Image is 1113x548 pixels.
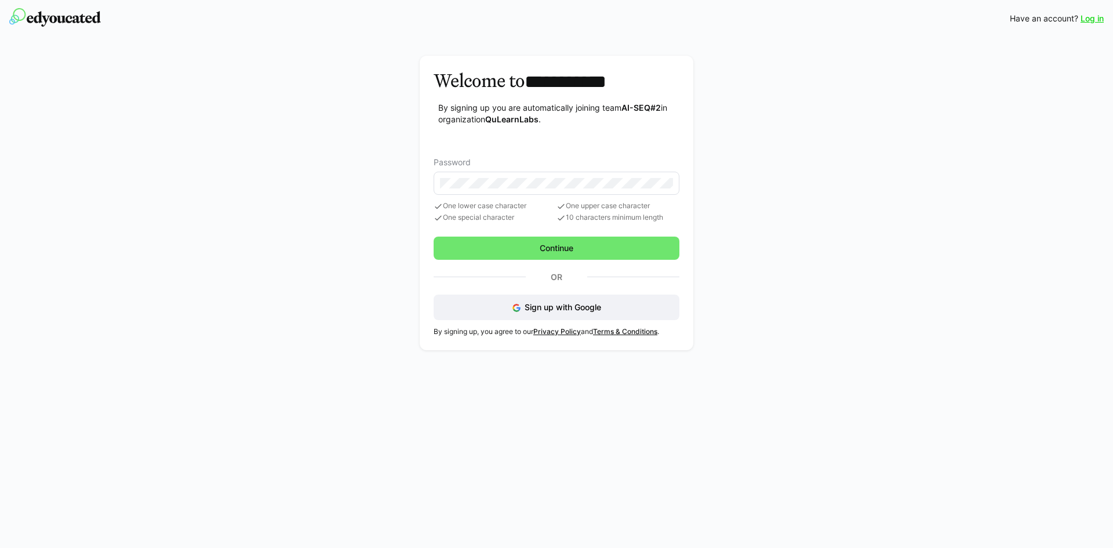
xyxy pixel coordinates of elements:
span: One special character [434,213,556,223]
p: By signing up, you agree to our and . [434,327,679,336]
p: Or [526,269,587,285]
button: Continue [434,237,679,260]
strong: QuLearnLabs [485,114,539,124]
a: Log in [1081,13,1104,24]
button: Sign up with Google [434,295,679,320]
span: Sign up with Google [525,302,601,312]
span: One lower case character [434,202,556,211]
span: Continue [538,242,575,254]
span: Password [434,158,471,167]
strong: AI-SEQ#2 [621,103,661,112]
a: Terms & Conditions [593,327,657,336]
img: edyoucated [9,8,101,27]
p: By signing up you are automatically joining team in organization . [438,102,679,125]
span: 10 characters minimum length [556,213,679,223]
span: Have an account? [1010,13,1078,24]
span: One upper case character [556,202,679,211]
h3: Welcome to [434,70,679,93]
a: Privacy Policy [533,327,581,336]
